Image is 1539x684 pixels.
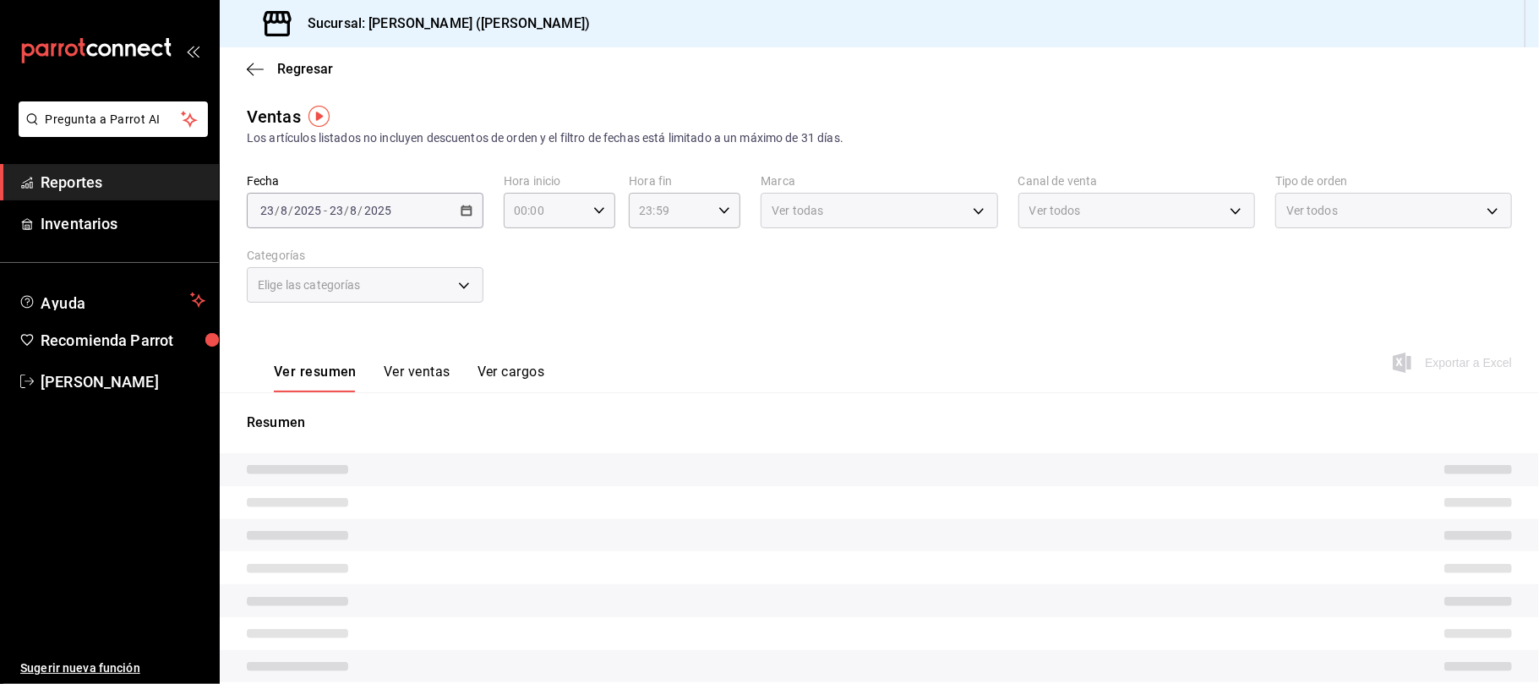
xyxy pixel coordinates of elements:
span: / [288,204,293,217]
span: Inventarios [41,212,205,235]
button: Ver cargos [478,364,545,392]
button: Ver ventas [384,364,450,392]
label: Categorías [247,250,483,262]
p: Resumen [247,413,1512,433]
a: Pregunta a Parrot AI [12,123,208,140]
label: Fecha [247,176,483,188]
label: Hora fin [629,176,740,188]
span: Pregunta a Parrot AI [46,111,182,129]
input: -- [329,204,344,217]
span: Ver todas [772,202,823,219]
span: Ver todos [1029,202,1081,219]
div: Los artículos listados no incluyen descuentos de orden y el filtro de fechas está limitado a un m... [247,129,1512,147]
button: open_drawer_menu [186,44,199,57]
span: Ayuda [41,290,183,310]
button: Pregunta a Parrot AI [19,101,208,137]
span: - [324,204,327,217]
label: Marca [761,176,997,188]
span: Ver todos [1286,202,1338,219]
input: -- [350,204,358,217]
h3: Sucursal: [PERSON_NAME] ([PERSON_NAME]) [294,14,590,34]
button: Regresar [247,61,333,77]
input: ---- [293,204,322,217]
div: navigation tabs [274,364,544,392]
span: / [275,204,280,217]
span: / [358,204,363,217]
span: [PERSON_NAME] [41,370,205,393]
span: Reportes [41,171,205,194]
input: -- [280,204,288,217]
div: Ventas [247,104,301,129]
input: ---- [363,204,392,217]
span: Recomienda Parrot [41,329,205,352]
span: Sugerir nueva función [20,659,205,677]
label: Hora inicio [504,176,615,188]
input: -- [259,204,275,217]
span: Regresar [277,61,333,77]
span: Elige las categorías [258,276,361,293]
button: Ver resumen [274,364,357,392]
label: Canal de venta [1018,176,1255,188]
img: Tooltip marker [308,106,330,127]
label: Tipo de orden [1275,176,1512,188]
span: / [344,204,349,217]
